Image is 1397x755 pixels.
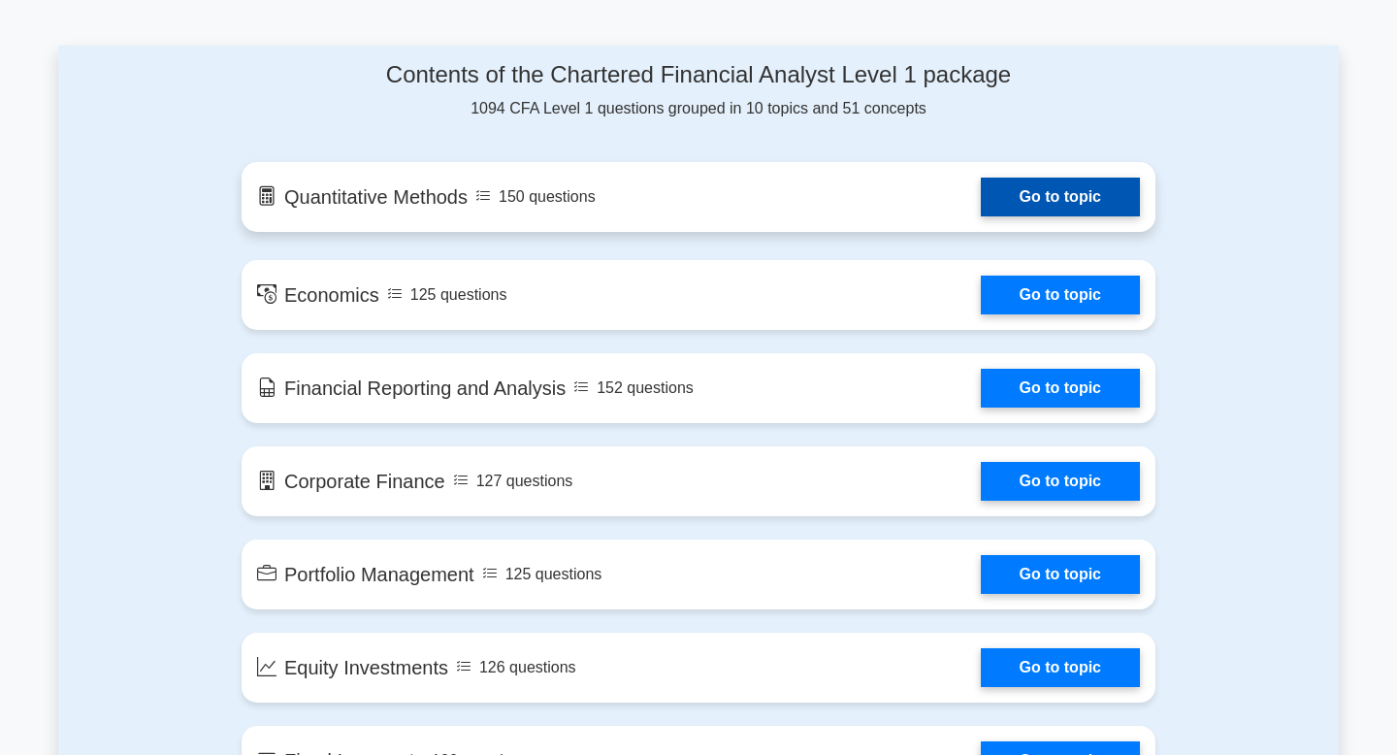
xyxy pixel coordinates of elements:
[981,276,1140,314] a: Go to topic
[981,555,1140,594] a: Go to topic
[981,369,1140,408] a: Go to topic
[242,61,1155,120] div: 1094 CFA Level 1 questions grouped in 10 topics and 51 concepts
[242,61,1155,89] h4: Contents of the Chartered Financial Analyst Level 1 package
[981,648,1140,687] a: Go to topic
[981,178,1140,216] a: Go to topic
[981,462,1140,501] a: Go to topic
